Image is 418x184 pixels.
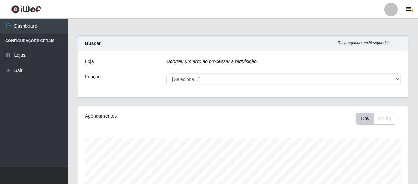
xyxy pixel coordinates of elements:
label: Função [85,73,101,80]
strong: Buscar [85,41,101,46]
i: Recarregando em 29 segundos... [338,41,393,45]
div: Toolbar with button groups [356,113,401,125]
i: Ocorreu um erro ao processar a requisição. [166,59,258,64]
div: First group [356,113,395,125]
button: Month [373,113,395,125]
img: CoreUI Logo [11,5,41,14]
button: Day [356,113,374,125]
label: Loja [85,58,94,65]
div: Agendamentos [85,113,211,120]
